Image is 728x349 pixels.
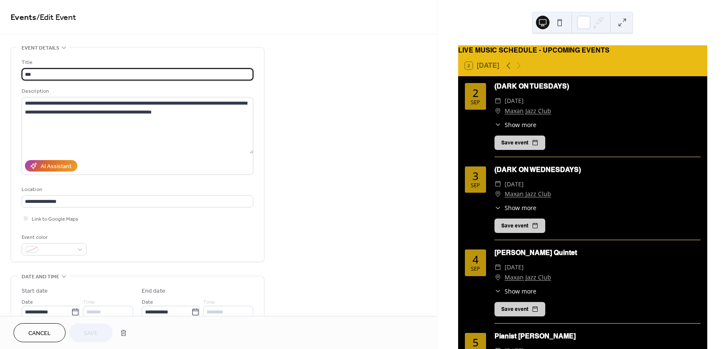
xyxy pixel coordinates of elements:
[494,287,536,296] button: ​Show more
[11,9,36,26] a: Events
[22,287,48,296] div: Start date
[494,136,545,150] button: Save event
[494,96,501,106] div: ​
[505,106,551,116] a: Maxan Jazz Club
[494,287,501,296] div: ​
[494,248,701,258] div: [PERSON_NAME] Quintet
[28,329,51,338] span: Cancel
[473,337,478,348] div: 5
[505,189,551,199] a: Maxan Jazz Club
[83,298,95,307] span: Time
[471,100,480,105] div: Sep
[22,44,59,53] span: Event details
[471,266,480,272] div: Sep
[505,179,524,189] span: [DATE]
[505,120,536,129] span: Show more
[22,58,252,67] div: Title
[494,262,501,272] div: ​
[41,162,71,171] div: AI Assistant
[505,96,524,106] span: [DATE]
[473,254,478,265] div: 4
[494,203,501,212] div: ​
[494,179,501,189] div: ​
[505,203,536,212] span: Show more
[22,272,59,281] span: Date and time
[14,323,66,342] button: Cancel
[494,203,536,212] button: ​Show more
[22,185,252,194] div: Location
[36,9,76,26] span: / Edit Event
[32,215,78,224] span: Link to Google Maps
[22,87,252,96] div: Description
[494,165,701,175] div: (DARK ON WEDNESDAYS)
[471,183,480,188] div: Sep
[505,272,551,283] a: Maxan Jazz Club
[505,287,536,296] span: Show more
[22,233,85,242] div: Event color
[473,88,478,98] div: 2
[494,106,501,116] div: ​
[473,171,478,181] div: 3
[25,160,77,172] button: AI Assistant
[494,302,545,316] button: Save event
[142,287,165,296] div: End date
[494,189,501,199] div: ​
[494,81,701,91] div: (DARK ON TUESDAYS)
[494,332,576,340] a: Pianist [PERSON_NAME]
[494,120,536,129] button: ​Show more
[458,45,707,55] div: LIVE MUSIC SCHEDULE - UPCOMING EVENTS
[203,298,215,307] span: Time
[22,298,33,307] span: Date
[494,272,501,283] div: ​
[142,298,153,307] span: Date
[494,120,501,129] div: ​
[494,219,545,233] button: Save event
[505,262,524,272] span: [DATE]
